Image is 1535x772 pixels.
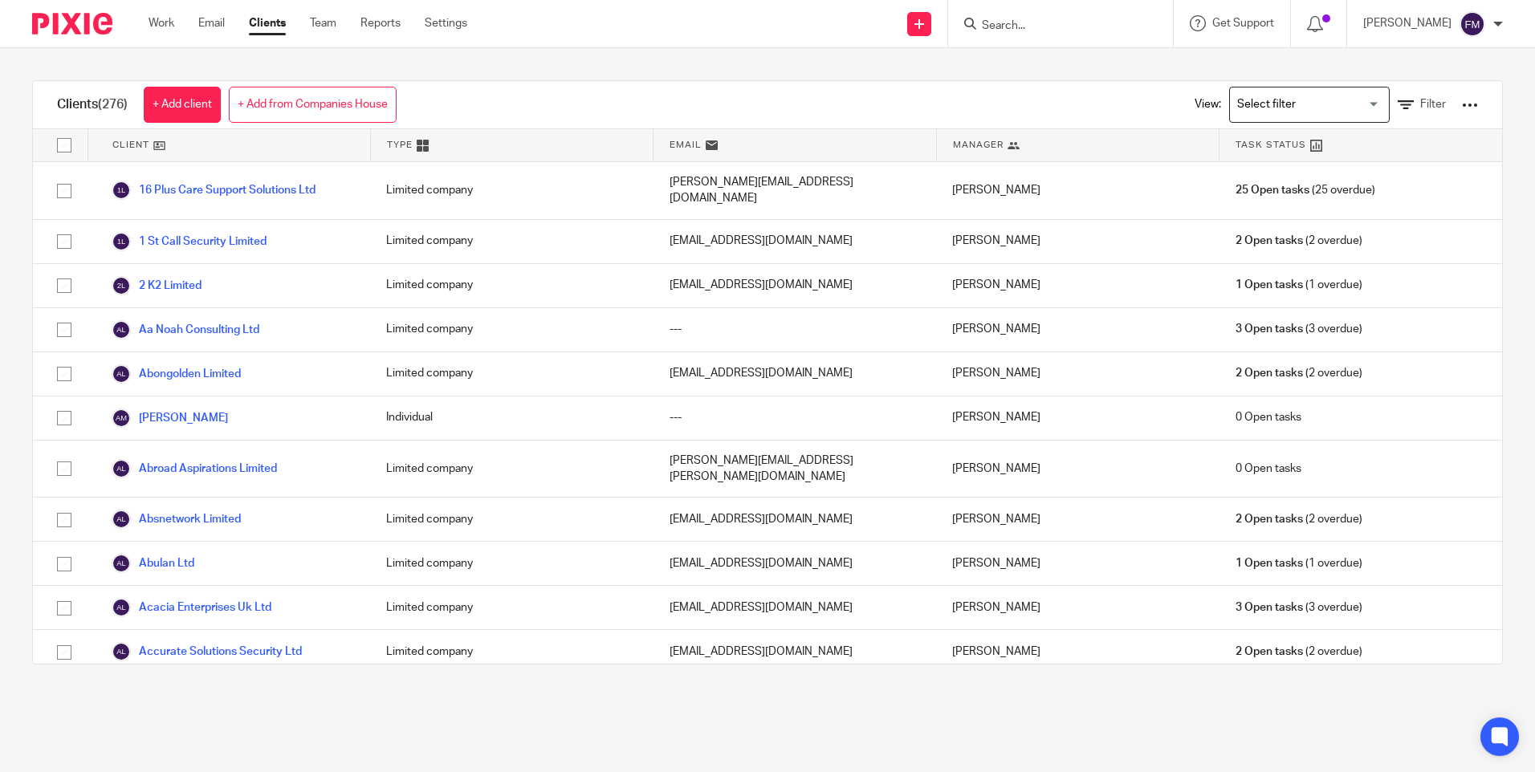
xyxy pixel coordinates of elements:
[112,408,131,428] img: svg%3E
[370,630,653,673] div: Limited company
[936,264,1219,307] div: [PERSON_NAME]
[32,13,112,35] img: Pixie
[370,396,653,440] div: Individual
[936,498,1219,541] div: [PERSON_NAME]
[1236,233,1303,249] span: 2 Open tasks
[1460,11,1485,37] img: svg%3E
[1236,555,1303,571] span: 1 Open tasks
[112,181,131,200] img: svg%3E
[936,162,1219,219] div: [PERSON_NAME]
[1236,277,1303,293] span: 1 Open tasks
[112,510,241,529] a: Absnetwork Limited
[1236,182,1309,198] span: 25 Open tasks
[112,320,259,339] a: Aa Noah Consulting Ltd
[249,15,286,31] a: Clients
[936,542,1219,585] div: [PERSON_NAME]
[936,441,1219,498] div: [PERSON_NAME]
[670,138,702,152] span: Email
[936,352,1219,396] div: [PERSON_NAME]
[653,630,936,673] div: [EMAIL_ADDRESS][DOMAIN_NAME]
[1363,15,1452,31] p: [PERSON_NAME]
[653,308,936,351] div: ---
[1236,321,1362,337] span: (3 overdue)
[229,87,397,123] a: + Add from Companies House
[1236,321,1303,337] span: 3 Open tasks
[1236,365,1303,381] span: 2 Open tasks
[1232,91,1380,119] input: Search for option
[370,498,653,541] div: Limited company
[112,642,131,661] img: svg%3E
[653,264,936,307] div: [EMAIL_ADDRESS][DOMAIN_NAME]
[1212,18,1274,29] span: Get Support
[1236,555,1362,571] span: (1 overdue)
[112,510,131,529] img: svg%3E
[936,586,1219,629] div: [PERSON_NAME]
[112,364,131,384] img: svg%3E
[112,276,131,295] img: svg%3E
[112,642,302,661] a: Accurate Solutions Security Ltd
[370,220,653,263] div: Limited company
[936,308,1219,351] div: [PERSON_NAME]
[112,276,202,295] a: 2 K2 Limited
[1229,87,1390,123] div: Search for option
[370,308,653,351] div: Limited company
[1236,277,1362,293] span: (1 overdue)
[1236,599,1303,616] span: 3 Open tasks
[112,320,131,339] img: svg%3E
[1236,182,1375,198] span: (25 overdue)
[936,396,1219,440] div: [PERSON_NAME]
[310,15,336,31] a: Team
[936,220,1219,263] div: [PERSON_NAME]
[653,586,936,629] div: [EMAIL_ADDRESS][DOMAIN_NAME]
[1236,644,1362,660] span: (2 overdue)
[1420,99,1446,110] span: Filter
[112,459,277,478] a: Abroad Aspirations Limited
[653,352,936,396] div: [EMAIL_ADDRESS][DOMAIN_NAME]
[112,138,149,152] span: Client
[112,554,131,573] img: svg%3E
[149,15,174,31] a: Work
[112,364,241,384] a: Abongolden Limited
[49,130,79,160] input: Select all
[1236,461,1301,477] span: 0 Open tasks
[1236,599,1362,616] span: (3 overdue)
[370,352,653,396] div: Limited company
[936,630,1219,673] div: [PERSON_NAME]
[112,232,267,251] a: 1 St Call Security Limited
[370,441,653,498] div: Limited company
[653,162,936,219] div: [PERSON_NAME][EMAIL_ADDRESS][DOMAIN_NAME]
[1236,138,1306,152] span: Task Status
[1236,511,1362,527] span: (2 overdue)
[98,98,128,111] span: (276)
[653,396,936,440] div: ---
[198,15,225,31] a: Email
[387,138,413,152] span: Type
[953,138,1004,152] span: Manager
[370,162,653,219] div: Limited company
[425,15,467,31] a: Settings
[370,586,653,629] div: Limited company
[1236,365,1362,381] span: (2 overdue)
[112,554,194,573] a: Abulan Ltd
[1171,81,1478,128] div: View:
[1236,409,1301,425] span: 0 Open tasks
[112,459,131,478] img: svg%3E
[653,542,936,585] div: [EMAIL_ADDRESS][DOMAIN_NAME]
[112,408,228,428] a: [PERSON_NAME]
[1236,511,1303,527] span: 2 Open tasks
[112,598,271,617] a: Acacia Enterprises Uk Ltd
[57,96,128,113] h1: Clients
[1236,233,1362,249] span: (2 overdue)
[653,498,936,541] div: [EMAIL_ADDRESS][DOMAIN_NAME]
[112,598,131,617] img: svg%3E
[1236,644,1303,660] span: 2 Open tasks
[112,232,131,251] img: svg%3E
[370,264,653,307] div: Limited company
[653,441,936,498] div: [PERSON_NAME][EMAIL_ADDRESS][PERSON_NAME][DOMAIN_NAME]
[370,542,653,585] div: Limited company
[112,181,316,200] a: 16 Plus Care Support Solutions Ltd
[653,220,936,263] div: [EMAIL_ADDRESS][DOMAIN_NAME]
[144,87,221,123] a: + Add client
[360,15,401,31] a: Reports
[980,19,1125,34] input: Search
